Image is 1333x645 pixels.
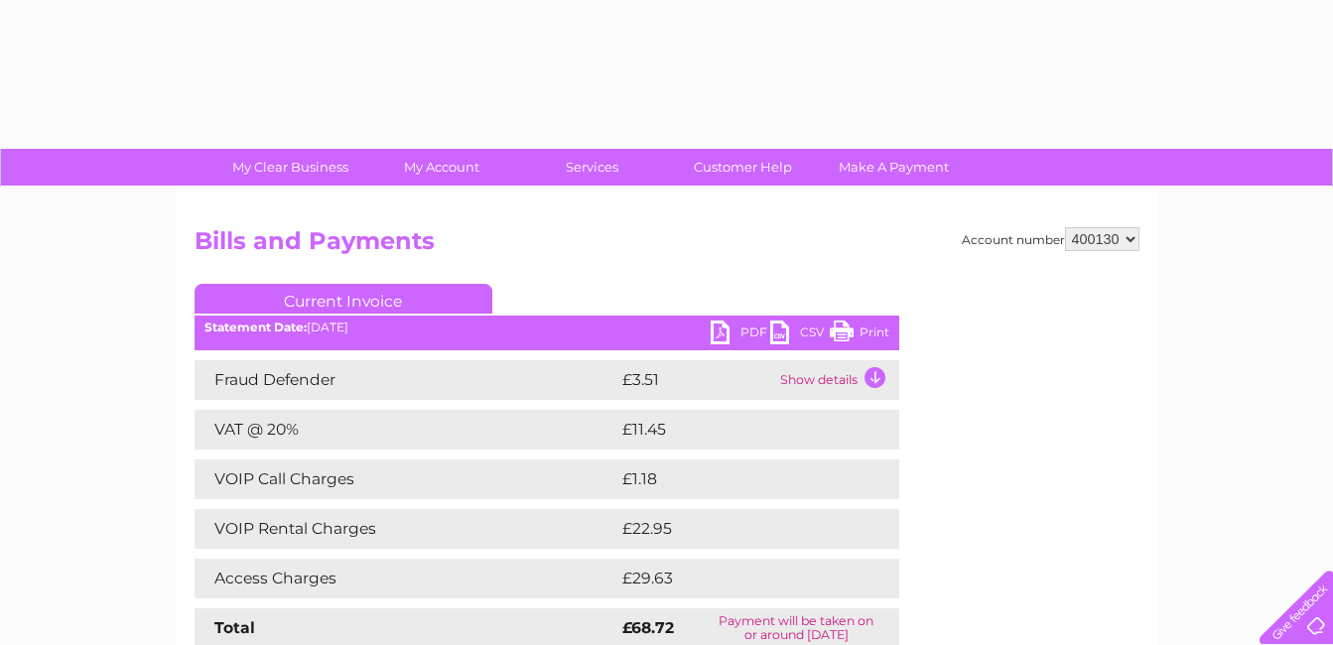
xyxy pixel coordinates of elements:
[195,227,1139,265] h2: Bills and Payments
[617,509,859,549] td: £22.95
[214,618,255,637] strong: Total
[617,459,848,499] td: £1.18
[617,559,860,598] td: £29.63
[711,321,770,349] a: PDF
[510,149,674,186] a: Services
[622,618,674,637] strong: £68.72
[812,149,976,186] a: Make A Payment
[962,227,1139,251] div: Account number
[617,410,856,450] td: £11.45
[830,321,889,349] a: Print
[617,360,775,400] td: £3.51
[195,284,492,314] a: Current Invoice
[359,149,523,186] a: My Account
[195,459,617,499] td: VOIP Call Charges
[775,360,899,400] td: Show details
[195,509,617,549] td: VOIP Rental Charges
[195,321,899,334] div: [DATE]
[204,320,307,334] b: Statement Date:
[208,149,372,186] a: My Clear Business
[195,410,617,450] td: VAT @ 20%
[661,149,825,186] a: Customer Help
[195,559,617,598] td: Access Charges
[195,360,617,400] td: Fraud Defender
[770,321,830,349] a: CSV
